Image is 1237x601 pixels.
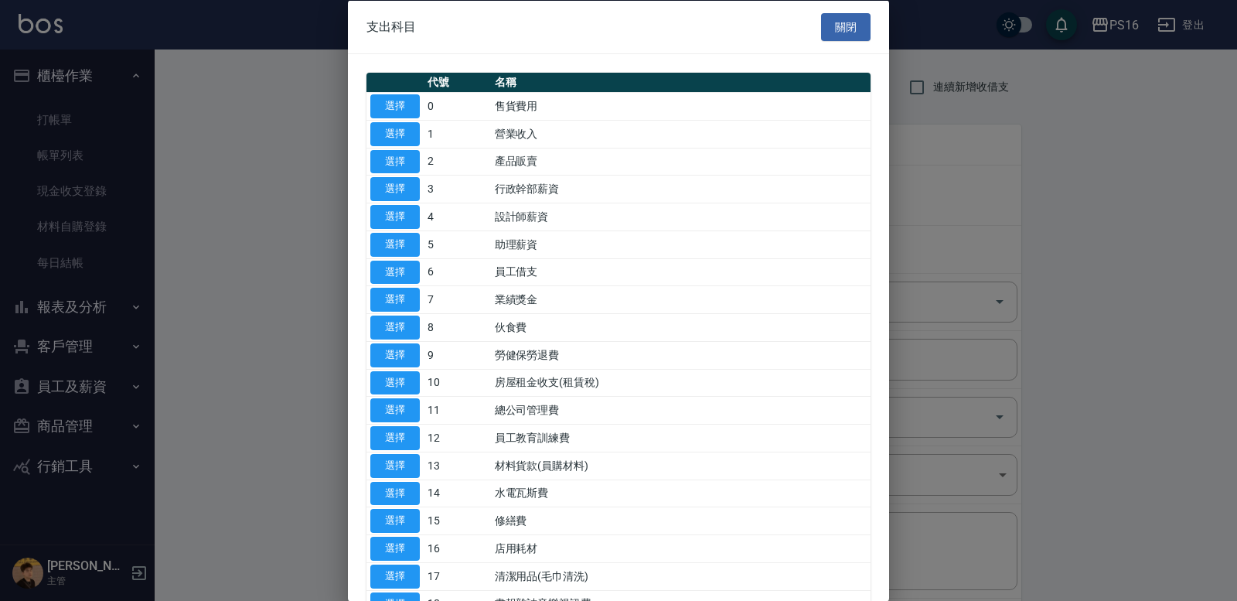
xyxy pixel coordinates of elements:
td: 水電瓦斯費 [491,480,871,507]
td: 產品販賣 [491,148,871,176]
td: 15 [424,507,491,534]
td: 業績獎金 [491,285,871,313]
td: 修繕費 [491,507,871,534]
button: 選擇 [370,481,420,505]
button: 選擇 [370,205,420,229]
td: 營業收入 [491,120,871,148]
td: 員工借支 [491,258,871,286]
td: 0 [424,92,491,120]
button: 選擇 [370,260,420,284]
td: 12 [424,424,491,452]
td: 7 [424,285,491,313]
td: 店用耗材 [491,534,871,562]
button: 選擇 [370,316,420,340]
button: 選擇 [370,343,420,367]
td: 總公司管理費 [491,396,871,424]
button: 選擇 [370,398,420,422]
button: 關閉 [821,12,871,41]
td: 材料貨款(員購材料) [491,452,871,480]
button: 選擇 [370,121,420,145]
button: 選擇 [370,453,420,477]
td: 2 [424,148,491,176]
td: 6 [424,258,491,286]
td: 5 [424,230,491,258]
button: 選擇 [370,177,420,201]
td: 助理薪資 [491,230,871,258]
button: 選擇 [370,564,420,588]
td: 14 [424,480,491,507]
td: 10 [424,369,491,397]
td: 伙食費 [491,313,871,341]
button: 選擇 [370,149,420,173]
button: 選擇 [370,232,420,256]
td: 1 [424,120,491,148]
td: 11 [424,396,491,424]
button: 選擇 [370,509,420,533]
td: 設計師薪資 [491,203,871,230]
span: 支出科目 [366,19,416,34]
td: 8 [424,313,491,341]
td: 9 [424,341,491,369]
td: 16 [424,534,491,562]
td: 13 [424,452,491,480]
td: 3 [424,175,491,203]
td: 售貨費用 [491,92,871,120]
td: 房屋租金收支(租賃稅) [491,369,871,397]
button: 選擇 [370,94,420,118]
button: 選擇 [370,288,420,312]
td: 4 [424,203,491,230]
td: 員工教育訓練費 [491,424,871,452]
button: 選擇 [370,426,420,450]
td: 17 [424,562,491,590]
th: 名稱 [491,73,871,93]
td: 行政幹部薪資 [491,175,871,203]
th: 代號 [424,73,491,93]
td: 勞健保勞退費 [491,341,871,369]
button: 選擇 [370,537,420,561]
button: 選擇 [370,371,420,394]
td: 清潔用品(毛巾清洗) [491,562,871,590]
